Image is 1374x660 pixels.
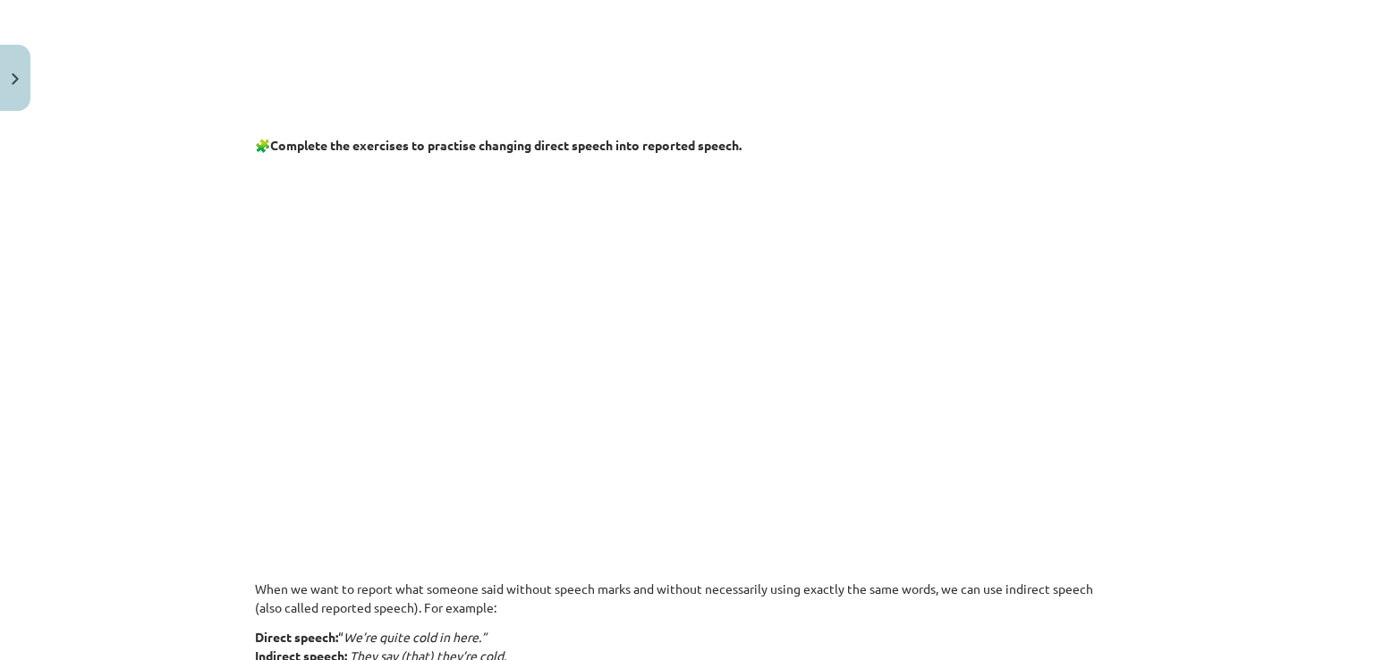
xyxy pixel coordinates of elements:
[255,629,338,645] strong: Direct speech:
[270,137,742,153] strong: Complete the exercises to practise changing direct speech into reported speech.
[12,73,19,85] img: icon-close-lesson-0947bae3869378f0d4975bcd49f059093ad1ed9edebbc8119c70593378902aed.svg
[255,580,1119,617] p: When we want to report what someone said without speech marks and without necessarily using exact...
[255,136,1119,155] p: 🧩
[343,629,487,645] em: We’re quite cold in here.”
